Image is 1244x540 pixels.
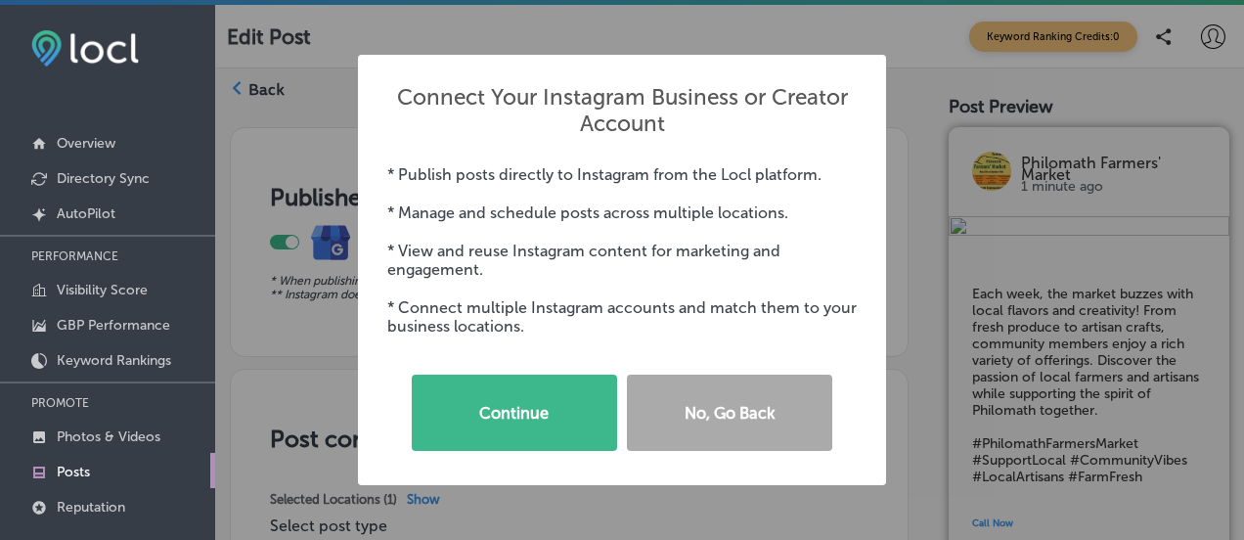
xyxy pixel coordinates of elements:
[387,84,857,137] h2: Connect Your Instagram Business or Creator Account
[57,428,160,445] p: Photos & Videos
[57,135,115,152] p: Overview
[57,317,170,334] p: GBP Performance
[387,203,857,222] p: * Manage and schedule posts across multiple locations.
[57,205,115,222] p: AutoPilot
[57,352,171,369] p: Keyword Rankings
[57,282,148,298] p: Visibility Score
[387,165,857,184] p: * Publish posts directly to Instagram from the Locl platform.
[412,375,617,451] button: Continue
[57,170,150,187] p: Directory Sync
[387,298,857,336] p: * Connect multiple Instagram accounts and match them to your business locations.
[627,375,832,451] button: No, Go Back
[31,30,139,67] img: fda3e92497d09a02dc62c9cd864e3231.png
[387,242,857,279] p: * View and reuse Instagram content for marketing and engagement.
